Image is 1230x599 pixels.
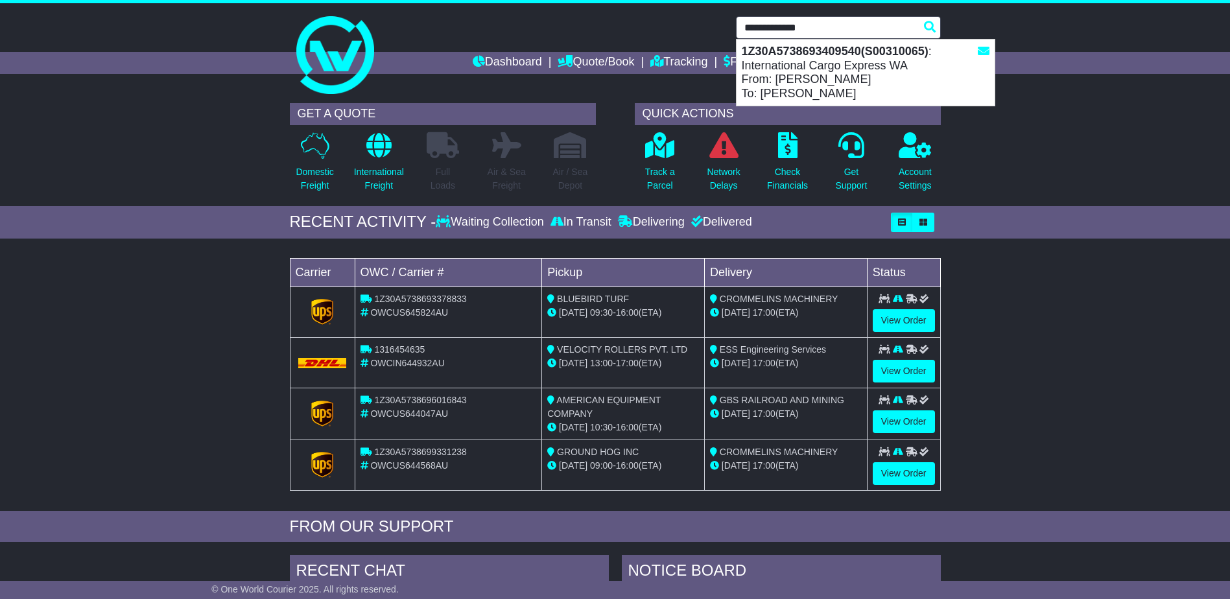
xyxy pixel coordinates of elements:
span: VELOCITY ROLLERS PVT. LTD [557,344,687,355]
span: 09:30 [590,307,613,318]
a: Tracking [650,52,707,74]
span: 1Z30A5738693378833 [374,294,466,304]
span: [DATE] [722,460,750,471]
div: RECENT CHAT [290,555,609,590]
span: 17:00 [616,358,639,368]
div: QUICK ACTIONS [635,103,941,125]
span: ESS Engineering Services [720,344,826,355]
span: OWCUS645824AU [370,307,448,318]
span: 17:00 [753,358,775,368]
span: CROMMELINS MACHINERY [720,294,838,304]
div: : International Cargo Express WA From: [PERSON_NAME] To: [PERSON_NAME] [737,40,995,106]
a: Dashboard [473,52,542,74]
strong: 1Z30A5738693409540(S00310065) [742,45,928,58]
span: BLUEBIRD TURF [557,294,629,304]
span: AMERICAN EQUIPMENT COMPANY [547,395,661,419]
span: 16:00 [616,422,639,432]
img: GetCarrierServiceLogo [311,299,333,325]
div: - (ETA) [547,357,699,370]
td: Delivery [704,258,867,287]
div: (ETA) [710,407,862,421]
div: Delivering [615,215,688,229]
a: NetworkDelays [706,132,740,200]
span: GBS RAILROAD AND MINING [720,395,844,405]
span: 16:00 [616,460,639,471]
div: RECENT ACTIVITY - [290,213,436,231]
img: DHL.png [298,358,347,368]
span: 17:00 [753,408,775,419]
p: Track a Parcel [645,165,675,193]
div: (ETA) [710,357,862,370]
a: DomesticFreight [295,132,334,200]
p: Network Delays [707,165,740,193]
div: - (ETA) [547,306,699,320]
div: - (ETA) [547,459,699,473]
img: GetCarrierServiceLogo [311,452,333,478]
td: Pickup [542,258,705,287]
span: 16:00 [616,307,639,318]
div: FROM OUR SUPPORT [290,517,941,536]
p: Domestic Freight [296,165,333,193]
span: [DATE] [722,358,750,368]
a: GetSupport [834,132,868,200]
span: OWCIN644932AU [370,358,444,368]
div: NOTICE BOARD [622,555,941,590]
p: Air / Sea Depot [553,165,588,193]
span: 17:00 [753,460,775,471]
img: GetCarrierServiceLogo [311,401,333,427]
span: 13:00 [590,358,613,368]
div: GET A QUOTE [290,103,596,125]
div: (ETA) [710,459,862,473]
a: View Order [873,462,935,485]
a: View Order [873,410,935,433]
span: 10:30 [590,422,613,432]
a: InternationalFreight [353,132,405,200]
span: CROMMELINS MACHINERY [720,447,838,457]
span: [DATE] [559,358,587,368]
span: © One World Courier 2025. All rights reserved. [211,584,399,594]
p: Full Loads [427,165,459,193]
a: CheckFinancials [766,132,809,200]
span: [DATE] [722,408,750,419]
span: GROUND HOG INC [557,447,639,457]
div: (ETA) [710,306,862,320]
span: 1Z30A5738699331238 [374,447,466,457]
div: - (ETA) [547,421,699,434]
a: View Order [873,360,935,382]
td: OWC / Carrier # [355,258,542,287]
span: [DATE] [722,307,750,318]
p: Account Settings [899,165,932,193]
td: Carrier [290,258,355,287]
span: [DATE] [559,460,587,471]
p: Air & Sea Freight [488,165,526,193]
a: Quote/Book [558,52,634,74]
span: 17:00 [753,307,775,318]
p: Get Support [835,165,867,193]
span: 1Z30A5738696016843 [374,395,466,405]
td: Status [867,258,940,287]
a: Financials [724,52,783,74]
a: Track aParcel [645,132,676,200]
span: OWCUS644047AU [370,408,448,419]
span: [DATE] [559,307,587,318]
p: International Freight [354,165,404,193]
span: OWCUS644568AU [370,460,448,471]
span: 1316454635 [374,344,425,355]
div: Delivered [688,215,752,229]
span: [DATE] [559,422,587,432]
a: View Order [873,309,935,332]
span: 09:00 [590,460,613,471]
div: In Transit [547,215,615,229]
div: Waiting Collection [436,215,547,229]
p: Check Financials [767,165,808,193]
a: AccountSettings [898,132,932,200]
